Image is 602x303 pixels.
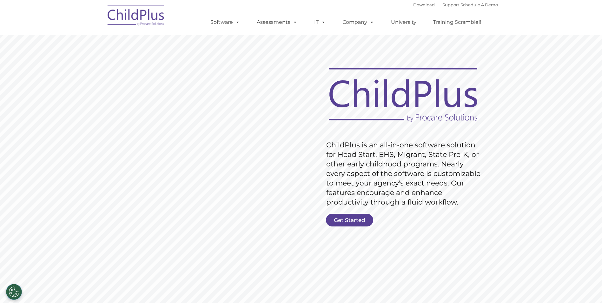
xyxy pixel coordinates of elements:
[326,140,484,207] rs-layer: ChildPlus is an all-in-one software solution for Head Start, EHS, Migrant, State Pre-K, or other ...
[427,16,487,29] a: Training Scramble!!
[104,0,168,32] img: ChildPlus by Procare Solutions
[326,214,373,226] a: Get Started
[250,16,304,29] a: Assessments
[413,2,435,7] a: Download
[6,284,22,300] button: Cookies Settings
[336,16,380,29] a: Company
[442,2,459,7] a: Support
[460,2,498,7] a: Schedule A Demo
[385,16,423,29] a: University
[308,16,332,29] a: IT
[204,16,246,29] a: Software
[413,2,498,7] font: |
